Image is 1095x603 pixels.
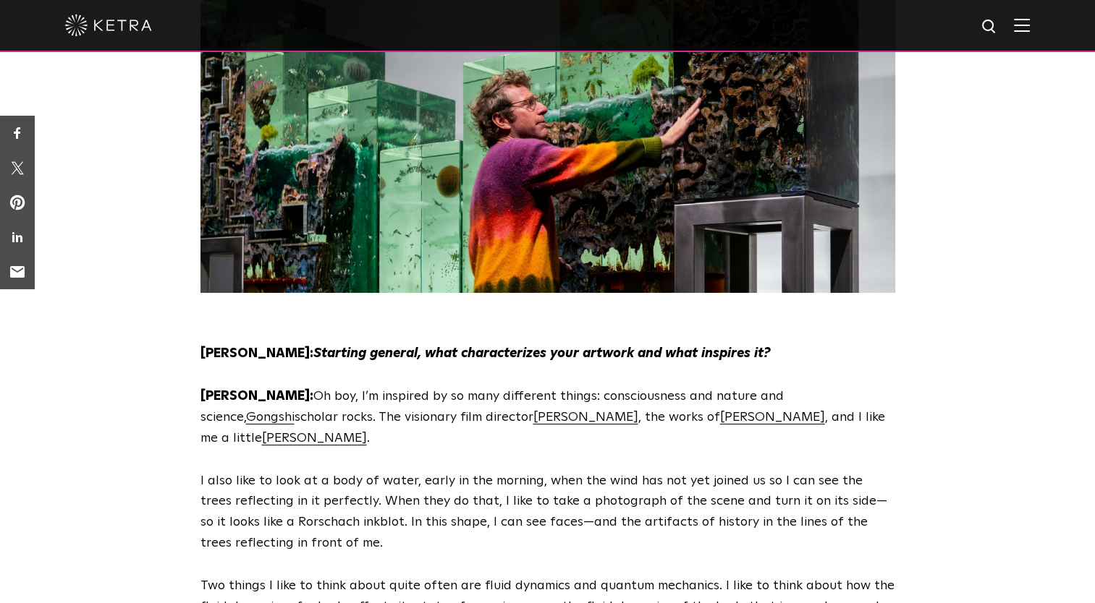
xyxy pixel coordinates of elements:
img: Hamburger%20Nav.svg [1014,18,1030,32]
a: Gongshi [246,411,295,424]
img: ketra-logo-2019-white [65,14,152,36]
span: , the works of [638,411,720,424]
span: [PERSON_NAME]: [200,347,313,360]
span: , and I like me a little [200,411,885,445]
img: search icon [981,18,999,36]
span: I also like to look at a body of water, early in the morning, when the wind has not yet joined us... [200,474,887,549]
span: scholar rocks. The visionary film director [295,411,533,424]
span: Oh boy, I’m inspired by so many different things: consciousness and nature and science, [200,390,784,424]
a: [PERSON_NAME] [262,432,367,445]
a: [PERSON_NAME] [720,411,825,424]
span: [PERSON_NAME]: [200,390,313,403]
span: . [367,432,370,445]
a: [PERSON_NAME] [533,411,638,424]
span: Starting general, what characterizes your artwork and what inspires it? [313,347,770,360]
